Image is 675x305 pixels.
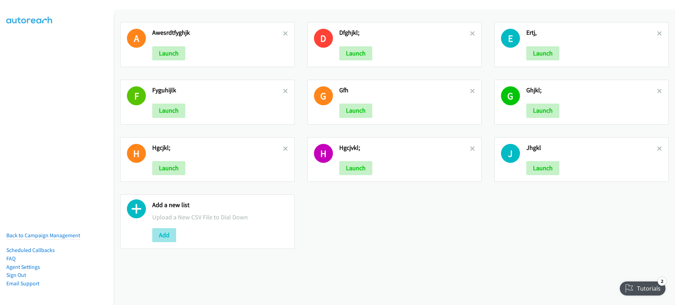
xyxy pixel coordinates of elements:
h1: H [127,144,146,163]
h2: Jhgkl [526,144,657,152]
h2: Add a new list [152,201,288,209]
h1: G [501,86,520,105]
h2: Awesrdtfyghjk [152,29,283,37]
button: Launch [339,104,372,118]
h2: Dfghjkl; [339,29,470,37]
a: FAQ [6,255,15,262]
button: Add [152,228,176,242]
h1: F [127,86,146,105]
a: Sign Out [6,272,26,278]
iframe: Checklist [616,274,670,300]
p: Upload a New CSV File to Dial Down [152,212,288,222]
button: Launch [526,104,559,118]
h2: Hgcjkl; [152,144,283,152]
h2: Fyguhijlk [152,86,283,94]
button: Launch [152,104,185,118]
button: Launch [339,161,372,175]
a: Agent Settings [6,264,40,270]
a: Email Support [6,280,39,287]
button: Launch [526,161,559,175]
h1: D [314,29,333,48]
button: Launch [152,46,185,60]
button: Launch [526,46,559,60]
h2: Gfh [339,86,470,94]
h2: Ertj, [526,29,657,37]
h1: A [127,29,146,48]
h1: H [314,144,333,163]
h1: E [501,29,520,48]
h2: Ghjkl; [526,86,657,94]
button: Launch [339,46,372,60]
a: Scheduled Callbacks [6,247,55,253]
button: Launch [152,161,185,175]
h1: G [314,86,333,105]
a: Back to Campaign Management [6,232,80,239]
h2: Hgcjvkl; [339,144,470,152]
h1: J [501,144,520,163]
